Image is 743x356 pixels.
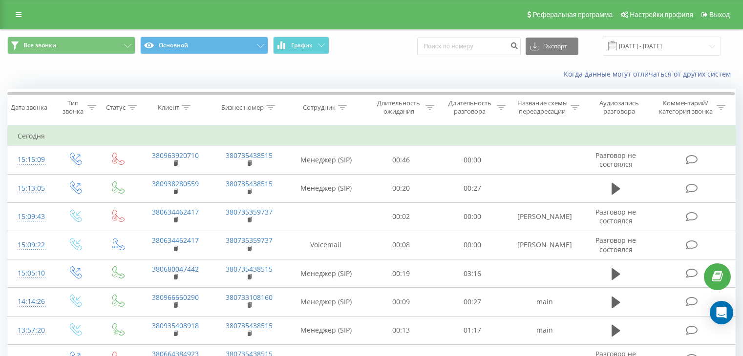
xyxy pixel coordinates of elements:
[152,207,199,217] a: 380634462417
[221,103,264,112] div: Бизнес номер
[286,316,366,344] td: Менеджер (SIP)
[657,99,714,116] div: Комментарий/категория звонка
[508,316,581,344] td: main
[8,126,736,146] td: Сегодня
[595,207,636,225] span: Разговор не состоялся
[437,174,508,202] td: 00:27
[303,103,336,112] div: Сотрудник
[18,207,43,226] div: 15:09:43
[532,11,613,19] span: Реферальная программа
[366,174,437,202] td: 00:20
[226,264,273,274] a: 380735438515
[375,99,424,116] div: Длительность ожидания
[286,288,366,316] td: Менеджер (SIP)
[286,146,366,174] td: Менеджер (SIP)
[7,37,135,54] button: Все звонки
[18,179,43,198] div: 15:13:05
[23,41,56,49] span: Все звонки
[508,202,581,231] td: [PERSON_NAME]
[226,151,273,160] a: 380735438515
[152,179,199,188] a: 380938280559
[273,37,329,54] button: График
[11,103,47,112] div: Дата звонка
[595,236,636,254] span: Разговор не состоялся
[564,69,736,79] a: Когда данные могут отличаться от других систем
[18,236,43,255] div: 15:09:22
[437,259,508,288] td: 03:16
[437,231,508,259] td: 00:00
[526,38,578,55] button: Экспорт
[18,150,43,169] div: 15:15:09
[106,103,126,112] div: Статус
[437,202,508,231] td: 00:00
[591,99,648,116] div: Аудиозапись разговора
[226,207,273,217] a: 380735359737
[366,202,437,231] td: 00:02
[152,236,199,245] a: 380634462417
[158,103,179,112] div: Клиент
[517,99,568,116] div: Название схемы переадресации
[226,293,273,302] a: 380733108160
[508,231,581,259] td: [PERSON_NAME]
[152,151,199,160] a: 380963920710
[18,292,43,311] div: 14:14:26
[18,321,43,340] div: 13:57:20
[710,301,733,324] div: Open Intercom Messenger
[366,259,437,288] td: 00:19
[437,316,508,344] td: 01:17
[226,179,273,188] a: 380735438515
[709,11,730,19] span: Выход
[291,42,313,49] span: График
[366,146,437,174] td: 00:46
[595,151,636,169] span: Разговор не состоялся
[140,37,268,54] button: Основной
[417,38,521,55] input: Поиск по номеру
[446,99,494,116] div: Длительность разговора
[286,231,366,259] td: Voicemail
[226,236,273,245] a: 380735359737
[366,231,437,259] td: 00:08
[152,293,199,302] a: 380966660290
[18,264,43,283] div: 15:05:10
[62,99,85,116] div: Тип звонка
[437,146,508,174] td: 00:00
[366,316,437,344] td: 00:13
[286,259,366,288] td: Менеджер (SIP)
[286,174,366,202] td: Менеджер (SIP)
[630,11,693,19] span: Настройки профиля
[152,264,199,274] a: 380680047442
[152,321,199,330] a: 380935408918
[226,321,273,330] a: 380735438515
[508,288,581,316] td: main
[366,288,437,316] td: 00:09
[437,288,508,316] td: 00:27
